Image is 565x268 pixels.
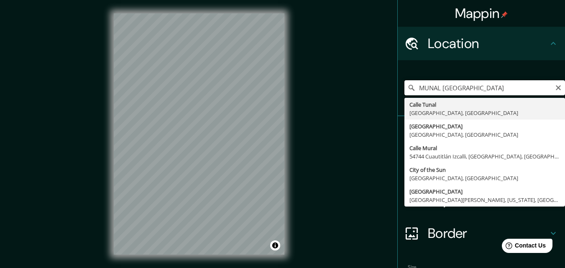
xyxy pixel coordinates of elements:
[398,217,565,250] div: Border
[114,13,284,255] canvas: Map
[409,144,560,152] div: Calle Mural
[270,240,280,250] button: Toggle attribution
[404,80,565,95] input: Pick your city or area
[555,83,562,91] button: Clear
[428,35,548,52] h4: Location
[409,174,560,182] div: [GEOGRAPHIC_DATA], [GEOGRAPHIC_DATA]
[455,5,508,22] h4: Mappin
[409,187,560,196] div: [GEOGRAPHIC_DATA]
[491,235,556,259] iframe: Help widget launcher
[428,191,548,208] h4: Layout
[409,100,560,109] div: Calle Tunal
[501,11,508,18] img: pin-icon.png
[398,27,565,60] div: Location
[409,152,560,161] div: 54744 Cuautitlán Izcalli, [GEOGRAPHIC_DATA], [GEOGRAPHIC_DATA]
[409,196,560,204] div: [GEOGRAPHIC_DATA][PERSON_NAME], [US_STATE], [GEOGRAPHIC_DATA]
[409,122,560,130] div: [GEOGRAPHIC_DATA]
[409,109,560,117] div: [GEOGRAPHIC_DATA], [GEOGRAPHIC_DATA]
[409,166,560,174] div: City of the Sun
[398,183,565,217] div: Layout
[398,150,565,183] div: Style
[409,130,560,139] div: [GEOGRAPHIC_DATA], [GEOGRAPHIC_DATA]
[428,225,548,242] h4: Border
[398,116,565,150] div: Pins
